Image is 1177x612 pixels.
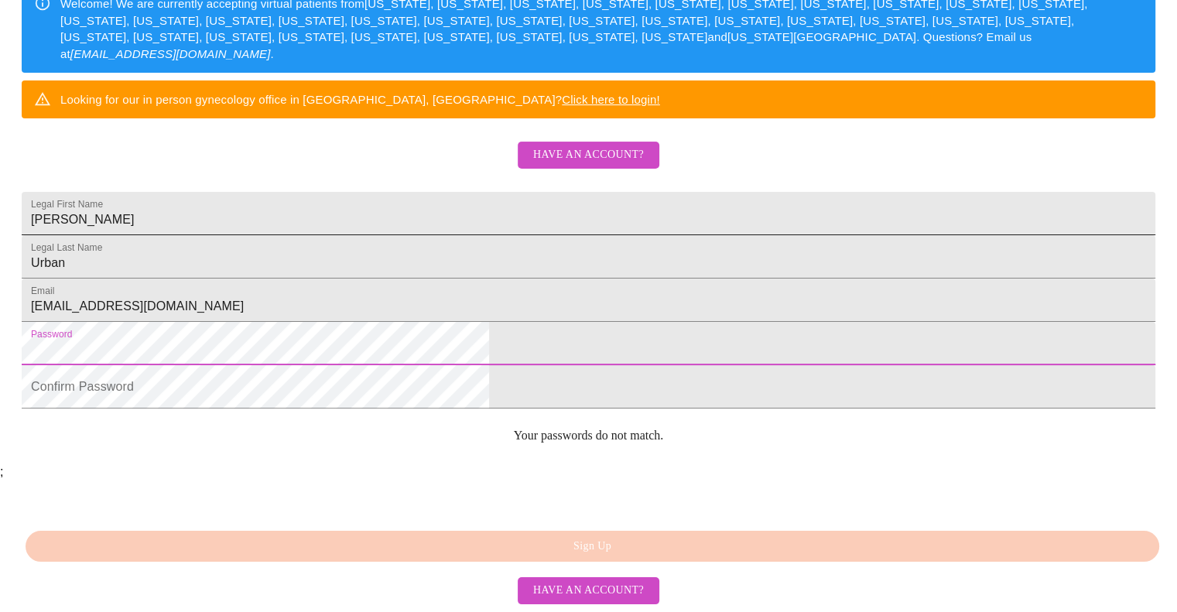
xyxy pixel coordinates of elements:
[70,47,271,60] em: [EMAIL_ADDRESS][DOMAIN_NAME]
[514,583,663,596] a: Have an account?
[533,145,644,165] span: Have an account?
[518,577,659,604] button: Have an account?
[533,581,644,600] span: Have an account?
[518,142,659,169] button: Have an account?
[562,93,660,106] a: Click here to login!
[514,159,663,172] a: Have an account?
[22,429,1155,443] p: Your passwords do not match.
[60,85,660,114] div: Looking for our in person gynecology office in [GEOGRAPHIC_DATA], [GEOGRAPHIC_DATA]?
[22,455,257,515] iframe: reCAPTCHA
